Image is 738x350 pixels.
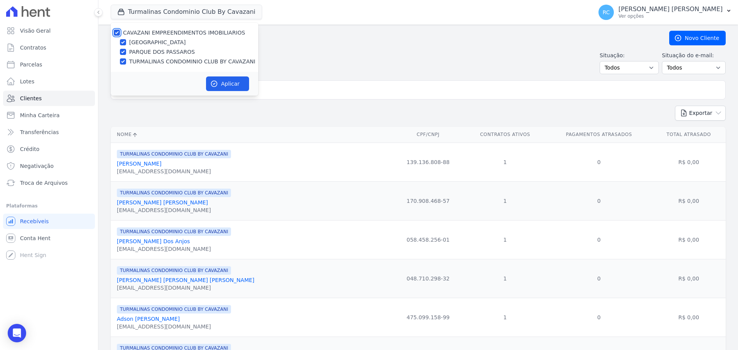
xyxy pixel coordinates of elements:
th: Nome [111,127,392,143]
td: R$ 0,00 [652,181,726,220]
span: TURMALINAS CONDOMINIO CLUB BY CAVAZANI [117,227,231,236]
span: Contratos [20,44,46,51]
a: Parcelas [3,57,95,72]
th: Pagamentos Atrasados [546,127,652,143]
label: [GEOGRAPHIC_DATA] [129,38,186,46]
td: R$ 0,00 [652,143,726,181]
input: Buscar por nome, CPF ou e-mail [125,82,722,98]
td: R$ 0,00 [652,220,726,259]
div: Plataformas [6,201,92,211]
span: Crédito [20,145,40,153]
a: Conta Hent [3,231,95,246]
span: TURMALINAS CONDOMINIO CLUB BY CAVAZANI [117,189,231,197]
a: Minha Carteira [3,108,95,123]
span: Lotes [20,78,35,85]
div: Open Intercom Messenger [8,324,26,342]
span: TURMALINAS CONDOMINIO CLUB BY CAVAZANI [117,266,231,275]
td: 048.710.298-32 [392,259,464,298]
a: Adson [PERSON_NAME] [117,316,180,322]
div: [EMAIL_ADDRESS][DOMAIN_NAME] [117,168,231,175]
a: Visão Geral [3,23,95,38]
td: R$ 0,00 [652,259,726,298]
span: Visão Geral [20,27,51,35]
div: [EMAIL_ADDRESS][DOMAIN_NAME] [117,245,231,253]
label: PARQUE DOS PASSAROS [129,48,195,56]
td: 170.908.468-57 [392,181,464,220]
a: Transferências [3,124,95,140]
span: TURMALINAS CONDOMINIO CLUB BY CAVAZANI [117,150,231,158]
p: [PERSON_NAME] [PERSON_NAME] [618,5,723,13]
td: 139.136.808-88 [392,143,464,181]
td: 0 [546,259,652,298]
span: Troca de Arquivos [20,179,68,187]
span: Transferências [20,128,59,136]
a: Recebíveis [3,214,95,229]
a: Troca de Arquivos [3,175,95,191]
button: RC [PERSON_NAME] [PERSON_NAME] Ver opções [592,2,738,23]
span: Recebíveis [20,217,49,225]
td: 475.099.158-99 [392,298,464,337]
span: TURMALINAS CONDOMINIO CLUB BY CAVAZANI [117,305,231,314]
th: Contratos Ativos [464,127,546,143]
a: [PERSON_NAME] [PERSON_NAME] [PERSON_NAME] [117,277,254,283]
a: [PERSON_NAME] [PERSON_NAME] [117,199,208,206]
td: 0 [546,181,652,220]
a: Clientes [3,91,95,106]
td: 0 [546,220,652,259]
a: [PERSON_NAME] [117,161,161,167]
td: 1 [464,143,546,181]
th: CPF/CNPJ [392,127,464,143]
button: Aplicar [206,76,249,91]
h2: Clientes [111,31,657,45]
p: Ver opções [618,13,723,19]
label: CAVAZANI EMPREENDIMENTOS IMOBILIARIOS [123,30,245,36]
span: Parcelas [20,61,42,68]
a: Negativação [3,158,95,174]
td: 1 [464,181,546,220]
a: Novo Cliente [669,31,726,45]
a: Crédito [3,141,95,157]
td: 1 [464,298,546,337]
label: TURMALINAS CONDOMINIO CLUB BY CAVAZANI [129,58,255,66]
div: [EMAIL_ADDRESS][DOMAIN_NAME] [117,323,231,330]
div: [EMAIL_ADDRESS][DOMAIN_NAME] [117,284,254,292]
button: Exportar [675,106,726,121]
span: RC [603,10,610,15]
label: Situação do e-mail: [662,51,726,60]
td: R$ 0,00 [652,298,726,337]
a: Contratos [3,40,95,55]
td: 058.458.256-01 [392,220,464,259]
td: 0 [546,143,652,181]
span: Negativação [20,162,54,170]
th: Total Atrasado [652,127,726,143]
td: 1 [464,259,546,298]
td: 0 [546,298,652,337]
a: Lotes [3,74,95,89]
div: [EMAIL_ADDRESS][DOMAIN_NAME] [117,206,231,214]
label: Situação: [600,51,659,60]
a: [PERSON_NAME] Dos Anjos [117,238,190,244]
td: 1 [464,220,546,259]
span: Clientes [20,95,42,102]
span: Conta Hent [20,234,50,242]
span: Minha Carteira [20,111,60,119]
button: Turmalinas Condominio Club By Cavazani [111,5,262,19]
